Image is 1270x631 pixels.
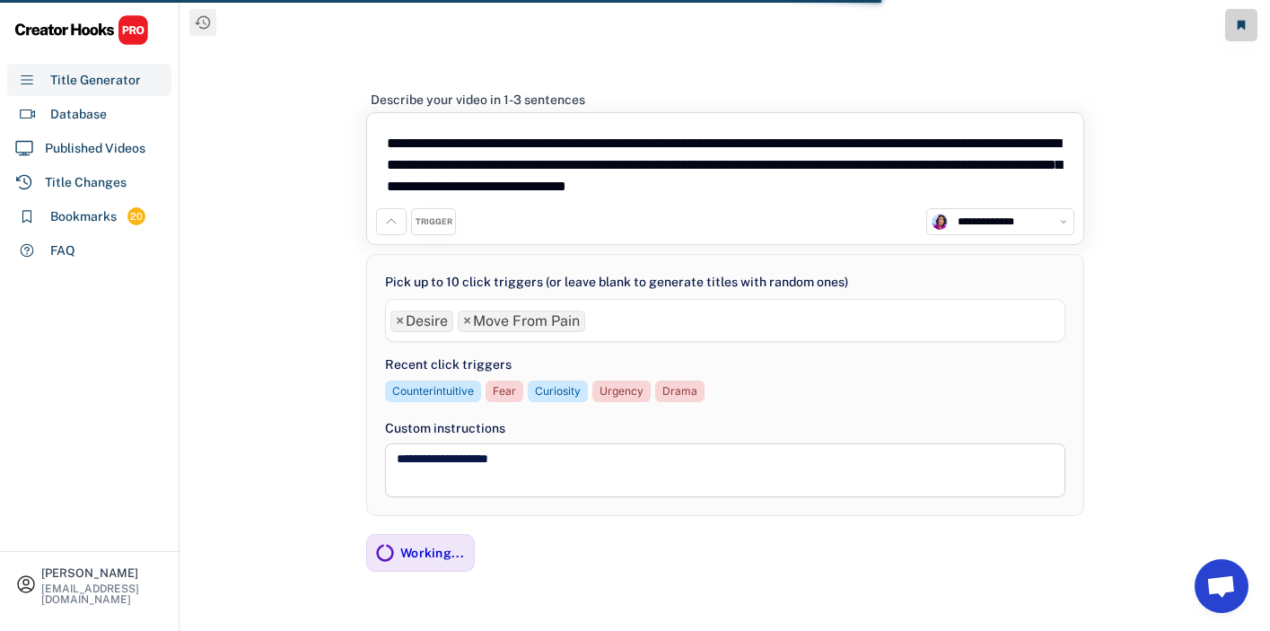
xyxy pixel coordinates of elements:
[14,14,149,46] img: CHPRO%20Logo.svg
[493,384,516,399] div: Fear
[371,92,585,108] div: Describe your video in 1-3 sentences
[50,207,117,226] div: Bookmarks
[41,567,163,579] div: [PERSON_NAME]
[385,355,512,374] div: Recent click triggers
[45,139,145,158] div: Published Videos
[396,314,404,329] span: ×
[600,384,644,399] div: Urgency
[458,311,585,332] li: Move From Pain
[662,384,697,399] div: Drama
[392,384,474,399] div: Counterintuitive
[463,314,471,329] span: ×
[1195,559,1248,613] a: Chat abierto
[127,209,145,224] div: 20
[50,105,107,124] div: Database
[50,241,75,260] div: FAQ
[400,545,465,561] div: Working...
[41,583,163,605] div: [EMAIL_ADDRESS][DOMAIN_NAME]
[535,384,581,399] div: Curiosity
[45,173,127,192] div: Title Changes
[416,216,452,228] div: TRIGGER
[390,311,453,332] li: Desire
[932,214,948,230] img: channels4_profile.jpg
[50,71,141,90] div: Title Generator
[385,273,848,292] div: Pick up to 10 click triggers (or leave blank to generate titles with random ones)
[385,419,1065,438] div: Custom instructions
